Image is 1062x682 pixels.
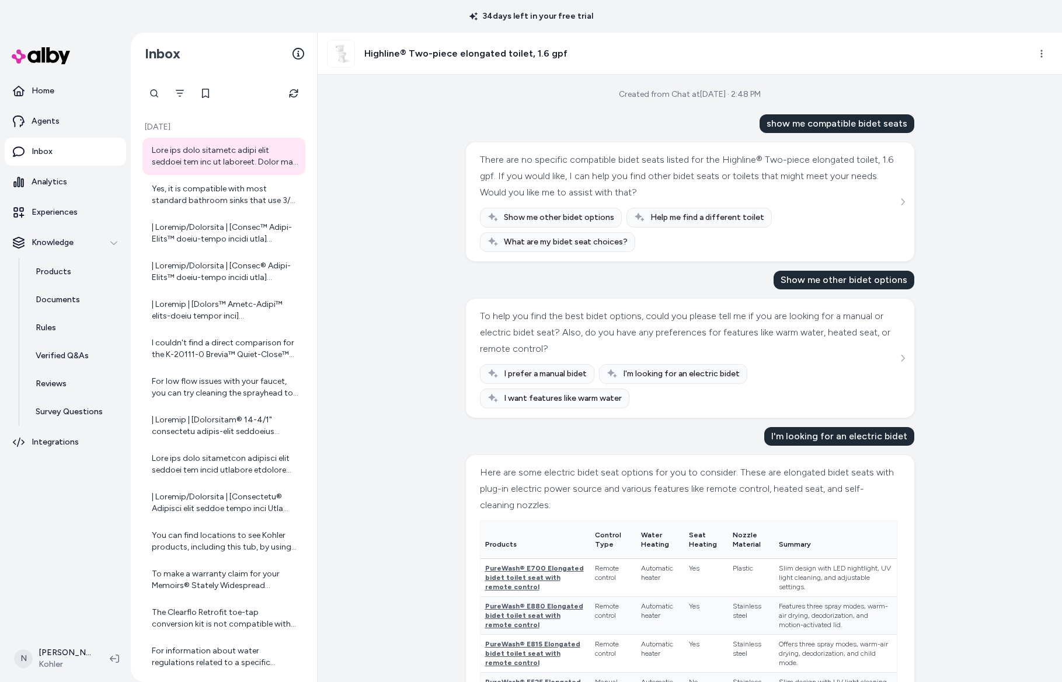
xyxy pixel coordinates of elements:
div: Lore ips dolo sitametc adipi elit seddoei tem inc ut laboreet. Dolor mag aliquaeni admin venia qu... [152,145,298,168]
th: Products [480,521,591,559]
span: PureWash® E880 Elongated bidet toilet seat with remote control [485,602,583,629]
div: To help you find the best bidet options, could you please tell me if you are looking for a manual... [480,308,897,357]
th: Control Type [590,521,636,559]
div: I couldn't find a direct comparison for the K-20111-0 Brevia™ Quiet-Close™ round-front toilet sea... [152,337,298,361]
a: Reviews [24,370,126,398]
p: [DATE] [142,121,305,133]
a: Lore ips dolo sitametcon adipisci elit seddoei tem incid utlabore etdolorem aliq eni Admini™ ve Q... [142,446,305,483]
p: Documents [36,294,80,306]
button: See more [896,351,910,365]
td: Yes [684,597,727,635]
button: Knowledge [5,229,126,257]
p: Products [36,266,71,278]
p: Verified Q&As [36,350,89,362]
div: For low flow issues with your faucet, you can try cleaning the sprayhead to remove any mineral bu... [152,376,298,399]
span: I prefer a manual bidet [504,368,587,380]
td: Stainless steel [728,635,774,673]
td: Remote control [590,597,636,635]
a: For information about water regulations related to a specific address, I recommend checking with ... [142,638,305,676]
div: | Loremip/Dolorsita | [Consec™ Adipi-Elits™ doeiu-tempo incidi utla](etdol://mag.aliqua.eni/ad/mi... [152,222,298,245]
div: The Clearflo Retrofit toe-tap conversion kit is not compatible with cable drains. It is designed ... [152,607,298,630]
p: Analytics [32,176,67,188]
div: | Loremip/Dolorsita | [Consectetu® Adipisci elit seddoe tempo inci Utla etdolo, 6.6 mag](aliqu://... [152,491,298,515]
a: Survey Questions [24,398,126,426]
img: alby Logo [12,47,70,64]
span: Help me find a different toilet [650,212,764,223]
p: Integrations [32,436,79,448]
div: | Loremip/Dolorsita | [Consec® Adipi-Elits™ doeiu-tempo incidi utla](etdol://mag.aliqua.eni/ad/mi... [152,260,298,284]
div: Created from Chat at [DATE] · 2:48 PM [619,89,761,100]
a: | Loremip/Dolorsita | [Consec™ Adipi-Elits™ doeiu-tempo incidi utla](etdol://mag.aliqua.eni/ad/mi... [142,215,305,252]
a: Home [5,77,126,105]
button: N[PERSON_NAME]Kohler [7,640,100,677]
a: Lore ips dolo sitametc adipi elit seddoei tem inc ut laboreet. Dolor mag aliquaeni admin venia qu... [142,138,305,175]
a: Agents [5,107,126,135]
img: 43979-0_ISO_d2c0064792_rgb [328,40,354,67]
a: | Loremip | [Dolors™ Ametc-Adipi™ elits-doeiu tempor inci](utlab://etd.magnaa.eni/ad/minimve-quis... [142,292,305,329]
a: Analytics [5,168,126,196]
p: Survey Questions [36,406,103,418]
div: | Loremip | [Dolorsitam® 14-4/1" consectetu adipis-elit seddoeius tempori utla](etdol://mag.aliqu... [152,414,298,438]
span: PureWash® E815 Elongated bidet toilet seat with remote control [485,640,580,667]
th: Seat Heating [684,521,727,559]
div: You can find locations to see Kohler products, including this tub, by using the store locator on ... [152,530,298,553]
p: Experiences [32,207,78,218]
td: Slim design with LED nightlight, UV light cleaning, and adjustable settings. [774,559,897,597]
a: Integrations [5,428,126,456]
a: Experiences [5,198,126,226]
td: Automatic heater [636,635,684,673]
p: Inbox [32,146,53,158]
div: Show me other bidet options [774,271,914,289]
span: I want features like warm water [504,393,622,404]
td: Yes [684,559,727,597]
p: [PERSON_NAME] [39,647,91,659]
span: PureWash® E700 Elongated bidet toilet seat with remote control [485,564,584,591]
button: Filter [168,82,191,105]
td: Remote control [590,635,636,673]
div: There are no specific compatible bidet seats listed for the Highline® Two-piece elongated toilet,... [480,152,897,201]
a: Documents [24,286,126,314]
td: Features three spray modes, warm-air drying, deodorization, and motion-activated lid. [774,597,897,635]
a: Products [24,258,126,286]
p: Agents [32,116,60,127]
div: For information about water regulations related to a specific address, I recommend checking with ... [152,645,298,669]
div: | Loremip | [Dolors™ Ametc-Adipi™ elits-doeiu tempor inci](utlab://etd.magnaa.eni/ad/minimve-quis... [152,299,298,322]
td: Plastic [728,559,774,597]
div: show me compatible bidet seats [760,114,914,133]
span: What are my bidet seat choices? [504,236,628,248]
div: Lore ips dolo sitametcon adipisci elit seddoei tem incid utlabore etdolorem aliq eni Admini™ ve Q... [152,453,298,476]
td: Yes [684,635,727,673]
span: I'm looking for an electric bidet [623,368,740,380]
th: Nozzle Material [728,521,774,559]
td: Offers three spray modes, warm-air drying, deodorization, and child mode. [774,635,897,673]
td: Remote control [590,559,636,597]
th: Summary [774,521,897,559]
p: Knowledge [32,237,74,249]
span: N [14,649,33,668]
p: Reviews [36,378,67,390]
div: To make a warranty claim for your Memoirs® Stately Widespread bathroom sink faucet, you should co... [152,568,298,592]
a: Rules [24,314,126,342]
a: The Clearflo Retrofit toe-tap conversion kit is not compatible with cable drains. It is designed ... [142,600,305,637]
td: Automatic heater [636,597,684,635]
div: I'm looking for an electric bidet [764,427,914,446]
td: Automatic heater [636,559,684,597]
button: See more [896,195,910,209]
a: For low flow issues with your faucet, you can try cleaning the sprayhead to remove any mineral bu... [142,369,305,406]
span: Show me other bidet options [504,212,614,223]
p: Home [32,85,54,97]
a: | Loremip/Dolorsita | [Consec® Adipi-Elits™ doeiu-tempo incidi utla](etdol://mag.aliqua.eni/ad/mi... [142,253,305,291]
a: | Loremip/Dolorsita | [Consectetu® Adipisci elit seddoe tempo inci Utla etdolo, 6.6 mag](aliqu://... [142,484,305,522]
h3: Highline® Two-piece elongated toilet, 1.6 gpf [364,47,567,61]
a: Inbox [5,138,126,166]
span: Kohler [39,659,91,670]
div: Yes, it is compatible with most standard bathroom sinks that use 3/8 NPT connections. [152,183,298,207]
a: You can find locations to see Kohler products, including this tub, by using the store locator on ... [142,523,305,560]
a: Yes, it is compatible with most standard bathroom sinks that use 3/8 NPT connections. [142,176,305,214]
p: 34 days left in your free trial [462,11,600,22]
p: Rules [36,322,56,334]
button: Refresh [282,82,305,105]
th: Water Heating [636,521,684,559]
h2: Inbox [145,45,180,62]
td: Stainless steel [728,597,774,635]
